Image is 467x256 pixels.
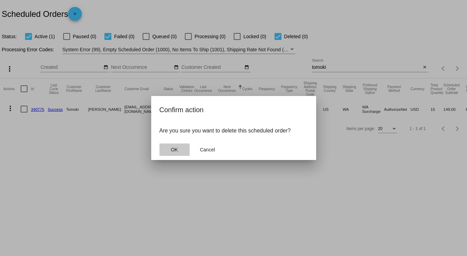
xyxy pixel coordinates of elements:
[171,147,178,152] span: OK
[159,128,308,134] p: Are you sure you want to delete this scheduled order?
[159,104,308,115] h2: Confirm action
[200,147,215,152] span: Cancel
[192,143,223,156] button: Close dialog
[159,143,190,156] button: Close dialog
